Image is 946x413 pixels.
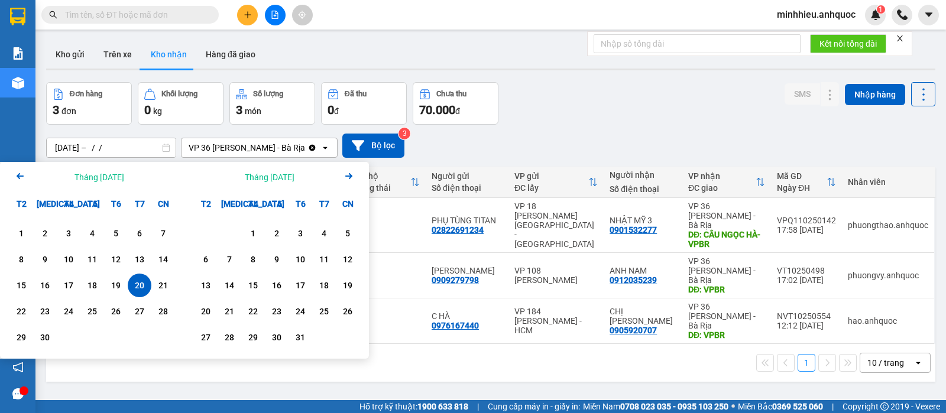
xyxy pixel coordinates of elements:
div: 20 [197,304,214,318]
button: plus [237,5,258,25]
button: Chưa thu70.000đ [413,82,498,125]
th: Toggle SortBy [682,167,771,198]
svg: Clear value [307,143,317,152]
div: 0909279798 [432,275,479,285]
div: 31 [292,330,309,344]
button: Số lượng3món [229,82,315,125]
div: 02822691234 [432,225,484,235]
div: Choose Thứ Ba, tháng 10 7 2025. It's available. [218,248,241,271]
div: T6 [104,192,128,216]
div: Choose Thứ Hai, tháng 09 29 2025. It's available. [9,326,33,349]
div: 16 [268,278,285,292]
div: 17 [60,278,77,292]
div: Choose Thứ Tư, tháng 09 24 2025. It's available. [57,300,80,323]
div: 3 [292,226,309,240]
div: 26 [108,304,124,318]
div: T2 [9,192,33,216]
div: 12 [339,252,356,266]
div: 7 [155,226,171,240]
button: caret-down [918,5,939,25]
div: 9 [268,252,285,266]
div: Đã thu [345,90,367,98]
div: Choose Thứ Năm, tháng 09 4 2025. It's available. [80,222,104,245]
div: Choose Thứ Ba, tháng 10 21 2025. It's available. [218,300,241,323]
svg: Arrow Right [342,169,356,183]
div: 22 [245,304,261,318]
span: đ [455,106,460,116]
img: logo-vxr [10,8,25,25]
div: Choose Thứ Năm, tháng 10 16 2025. It's available. [265,274,289,297]
div: CN [336,192,359,216]
span: caret-down [924,9,934,20]
strong: 0369 525 060 [772,402,823,411]
div: T4 [57,192,80,216]
div: 10 [292,252,309,266]
div: Trạng thái [352,183,410,193]
div: VP 18 [PERSON_NAME][GEOGRAPHIC_DATA] - [GEOGRAPHIC_DATA] [514,201,598,249]
img: solution-icon [12,47,24,60]
div: Choose Thứ Tư, tháng 09 17 2025. It's available. [57,274,80,297]
div: 17:02 [DATE] [777,275,836,285]
span: 3 [53,103,59,117]
span: đ [334,106,339,116]
span: món [245,106,261,116]
div: Choose Thứ Bảy, tháng 10 4 2025. It's available. [312,222,336,245]
span: file-add [271,11,279,19]
div: Khối lượng [161,90,197,98]
div: VT10250498 [777,266,836,275]
div: C HÀ [432,311,503,321]
div: ANH KHÁNH [432,266,503,275]
div: Choose Thứ Sáu, tháng 10 10 2025. It's available. [289,248,312,271]
div: 30 [37,330,53,344]
input: Selected VP 36 Lê Thành Duy - Bà Rịa. [306,142,307,154]
div: VP gửi [514,171,588,181]
span: | [477,400,479,413]
div: [MEDICAL_DATA] [218,192,241,216]
input: Select a date range. [47,138,176,157]
button: Nhập hàng [845,84,905,105]
div: 15 [13,278,30,292]
div: Mã GD [777,171,827,181]
div: Choose Thứ Năm, tháng 10 9 2025. It's available. [265,248,289,271]
div: Choose Thứ Sáu, tháng 10 24 2025. It's available. [289,300,312,323]
th: Toggle SortBy [508,167,604,198]
span: Miền Bắc [738,400,823,413]
div: 29 [13,330,30,344]
div: 1 [245,226,261,240]
div: VP 108 [PERSON_NAME] [514,266,598,285]
div: Choose Thứ Ba, tháng 09 16 2025. It's available. [33,274,57,297]
div: 5 [108,226,124,240]
div: T5 [265,192,289,216]
span: copyright [880,402,889,411]
div: Choose Thứ Sáu, tháng 09 26 2025. It's available. [104,300,128,323]
div: 21 [155,278,171,292]
div: 19 [108,278,124,292]
div: Choose Thứ Bảy, tháng 09 27 2025. It's available. [128,300,151,323]
div: Choose Chủ Nhật, tháng 10 5 2025. It's available. [336,222,359,245]
div: Choose Thứ Năm, tháng 10 30 2025. It's available. [265,326,289,349]
div: 10 [60,252,77,266]
img: icon-new-feature [870,9,881,20]
div: Choose Thứ Bảy, tháng 10 25 2025. It's available. [312,300,336,323]
span: search [49,11,57,19]
div: Choose Thứ Năm, tháng 10 23 2025. It's available. [265,300,289,323]
span: Hỗ trợ kỹ thuật: [359,400,468,413]
div: T7 [128,192,151,216]
div: 28 [221,330,238,344]
div: 25 [316,304,332,318]
div: 1 [13,226,30,240]
div: Choose Thứ Ba, tháng 10 28 2025. It's available. [218,326,241,349]
div: DĐ: VPBR [688,285,765,294]
div: Choose Thứ Hai, tháng 10 6 2025. It's available. [194,248,218,271]
span: đơn [61,106,76,116]
div: ĐC giao [688,183,756,193]
div: Choose Chủ Nhật, tháng 09 7 2025. It's available. [151,222,175,245]
div: Choose Thứ Ba, tháng 09 9 2025. It's available. [33,248,57,271]
div: 22 [13,304,30,318]
div: VP 36 [PERSON_NAME] - Bà Rịa [688,302,765,330]
div: Choose Thứ Hai, tháng 10 13 2025. It's available. [194,274,218,297]
div: Tháng [DATE] [74,171,124,183]
span: Kết nối tổng đài [819,37,877,50]
div: Selected start date. Thứ Bảy, tháng 09 20 2025. It's available. [128,274,151,297]
div: Choose Chủ Nhật, tháng 10 26 2025. It's available. [336,300,359,323]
